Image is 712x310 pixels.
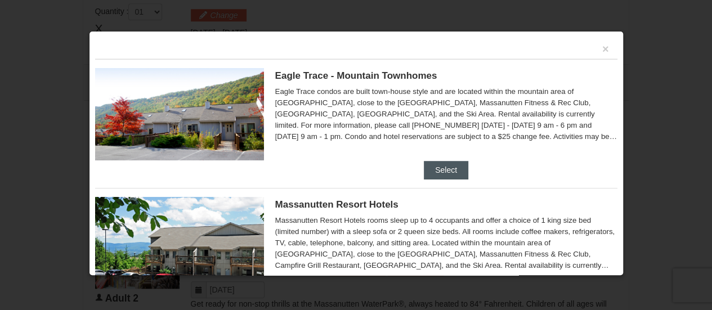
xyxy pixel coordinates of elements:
[275,215,617,271] div: Massanutten Resort Hotels rooms sleep up to 4 occupants and offer a choice of 1 king size bed (li...
[275,199,398,210] span: Massanutten Resort Hotels
[275,70,437,81] span: Eagle Trace - Mountain Townhomes
[602,43,609,55] button: ×
[95,68,264,160] img: 19218983-1-9b289e55.jpg
[424,161,468,179] button: Select
[275,86,617,142] div: Eagle Trace condos are built town-house style and are located within the mountain area of [GEOGRA...
[95,197,264,289] img: 19219026-1-e3b4ac8e.jpg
